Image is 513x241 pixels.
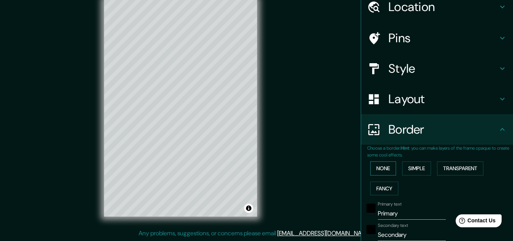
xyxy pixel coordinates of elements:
[437,161,483,176] button: Transparent
[370,182,398,196] button: Fancy
[139,229,372,238] p: Any problems, suggestions, or concerns please email .
[367,145,513,158] p: Choose a border. : you can make layers of the frame opaque to create some cool effects.
[361,53,513,84] div: Style
[361,114,513,145] div: Border
[388,30,498,46] h4: Pins
[378,222,408,229] label: Secondary text
[370,161,396,176] button: None
[402,161,431,176] button: Simple
[378,201,401,207] label: Primary text
[388,122,498,137] h4: Border
[361,84,513,114] div: Layout
[445,211,505,233] iframe: Help widget launcher
[277,229,371,237] a: [EMAIL_ADDRESS][DOMAIN_NAME]
[388,61,498,76] h4: Style
[244,204,253,213] button: Toggle attribution
[361,23,513,53] div: Pins
[388,91,498,107] h4: Layout
[366,204,376,213] button: black
[366,225,376,234] button: black
[401,145,409,151] b: Hint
